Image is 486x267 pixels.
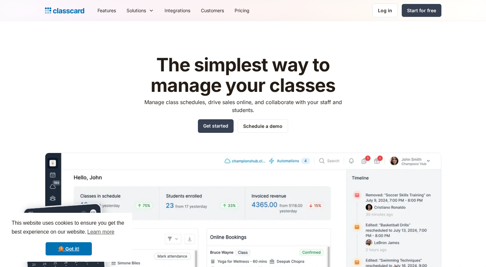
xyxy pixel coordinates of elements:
div: Solutions [127,7,146,14]
div: Start for free [407,7,436,14]
a: home [45,6,84,15]
a: Start for free [402,4,441,17]
a: Integrations [159,3,196,18]
h1: The simplest way to manage your classes [138,55,348,95]
p: Manage class schedules, drive sales online, and collaborate with your staff and students. [138,98,348,114]
a: dismiss cookie message [46,242,92,255]
a: Schedule a demo [238,119,288,133]
div: cookieconsent [5,213,132,262]
div: Log in [378,7,392,14]
div: Solutions [121,3,159,18]
a: Log in [372,4,398,17]
a: Pricing [229,3,255,18]
a: Features [92,3,121,18]
a: learn more about cookies [86,227,115,237]
a: Get started [198,119,234,133]
a: Customers [196,3,229,18]
span: This website uses cookies to ensure you get the best experience on our website. [12,219,126,237]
